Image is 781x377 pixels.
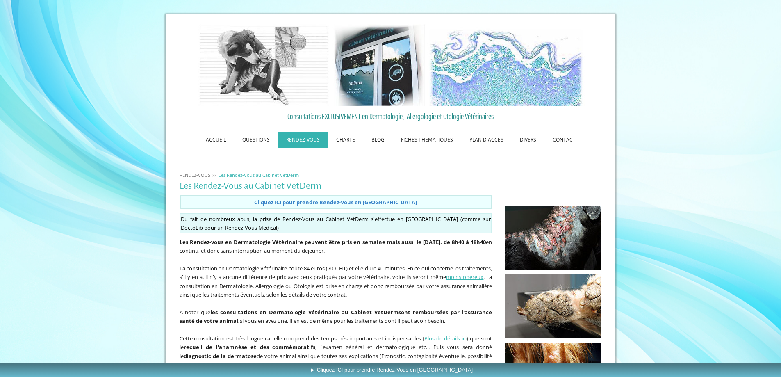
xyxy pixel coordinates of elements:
a: RENDEZ-VOUS [278,132,328,148]
b: les consultations en Dermatologie Vétérinaire au Cabinet VetDerm [210,308,398,316]
span: si vous en avez une. Il en est de même pour les traitements dont il peut avoir besoin. [240,317,445,324]
strong: Les Rendez-vous en Dermatologie Vétérinaire peuvent être pris en semaine mais aussi le [DATE], de... [180,238,486,246]
a: Les Rendez-Vous au Cabinet VetDerm [216,172,301,178]
a: moins onéreux [446,273,483,281]
span: en continu, et donc sans interruption au moment du déjeuner. [180,238,492,255]
a: ACCUEIL [198,132,234,148]
a: PLAN D'ACCES [461,132,512,148]
span: A noter que [180,308,211,316]
span: La consultation en Dermatologie Vétérinaire coûte 84 euros (70 € HT) et elle dure 40 minutes. E [180,265,410,272]
a: Cliquez ICI pour prendre Rendez-Vous en [GEOGRAPHIC_DATA] [254,198,417,206]
a: QUESTIONS [234,132,278,148]
a: CONTACT [544,132,584,148]
a: DIVERS [512,132,544,148]
span: RENDEZ-VOUS [180,172,210,178]
a: FICHES THEMATIQUES [393,132,461,148]
span: . La consultation en Dermatologie, Allergologie ou Otologie est prise en charge et donc remboursé... [180,273,492,298]
strong: diagnostic de la dermatose [184,352,257,360]
span: l n'y a aucune différence de prix avec ceux pratiqués par votre vétérinaire, voire ils seront même [207,273,446,281]
a: Plus de détails ici [424,335,467,342]
a: BLOG [363,132,393,148]
a: RENDEZ-VOUS [178,172,212,178]
span: Du fait de nombreux abus, la prise de Rendez-Vous au Cabinet VetDerm s'effectue en [GEOGRAPHIC_DA... [181,215,481,223]
a: CHARTE [328,132,363,148]
span: Les Rendez-Vous au Cabinet VetDerm [219,172,299,178]
span: ► Cliquez ICI pour prendre Rendez-Vous en [GEOGRAPHIC_DATA] [310,367,473,373]
h1: Les Rendez-Vous au Cabinet VetDerm [180,181,492,191]
strong: recueil de l'anamnèse et des commémoratifs [184,343,316,351]
a: Consultations EXCLUSIVEMENT en Dermatologie, Allergologie et Otologie Vétérinaires [180,110,602,122]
